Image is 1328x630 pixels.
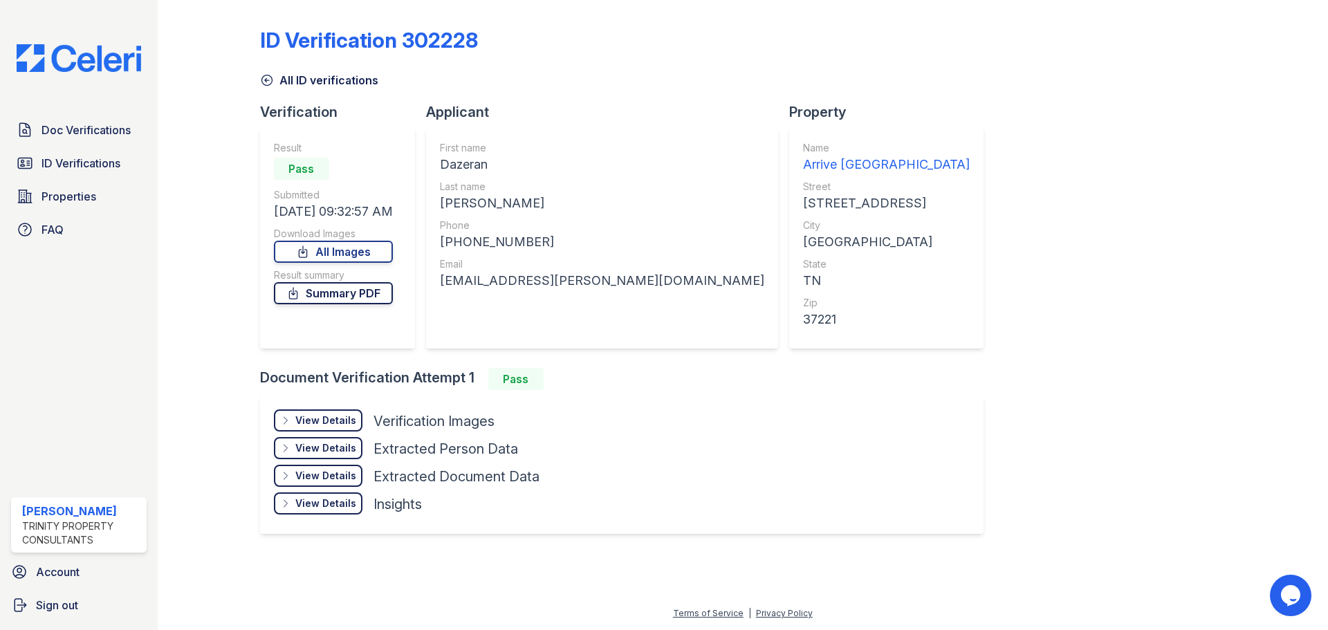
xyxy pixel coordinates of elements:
div: Download Images [274,227,393,241]
a: All Images [274,241,393,263]
span: Properties [41,188,96,205]
div: Arrive [GEOGRAPHIC_DATA] [803,155,970,174]
div: [PERSON_NAME] [440,194,764,213]
div: Trinity Property Consultants [22,519,141,547]
div: 37221 [803,310,970,329]
a: Account [6,558,152,586]
div: Extracted Document Data [373,467,539,486]
div: [EMAIL_ADDRESS][PERSON_NAME][DOMAIN_NAME] [440,271,764,290]
a: Doc Verifications [11,116,147,144]
div: [PHONE_NUMBER] [440,232,764,252]
div: Extracted Person Data [373,439,518,458]
iframe: chat widget [1270,575,1314,616]
div: [DATE] 09:32:57 AM [274,202,393,221]
div: Phone [440,219,764,232]
div: [STREET_ADDRESS] [803,194,970,213]
div: Submitted [274,188,393,202]
div: Last name [440,180,764,194]
div: View Details [295,441,356,455]
div: [PERSON_NAME] [22,503,141,519]
div: | [748,608,751,618]
div: First name [440,141,764,155]
a: Name Arrive [GEOGRAPHIC_DATA] [803,141,970,174]
a: ID Verifications [11,149,147,177]
div: Email [440,257,764,271]
a: FAQ [11,216,147,243]
a: Sign out [6,591,152,619]
div: View Details [295,497,356,510]
div: ID Verification 302228 [260,28,478,53]
div: Zip [803,296,970,310]
div: Document Verification Attempt 1 [260,368,995,390]
div: TN [803,271,970,290]
div: State [803,257,970,271]
div: Result [274,141,393,155]
div: Street [803,180,970,194]
a: All ID verifications [260,72,378,89]
div: Property [789,102,995,122]
div: Insights [373,494,422,514]
div: Pass [488,368,544,390]
div: Applicant [426,102,789,122]
span: FAQ [41,221,64,238]
div: Result summary [274,268,393,282]
a: Terms of Service [673,608,744,618]
div: View Details [295,469,356,483]
div: Verification [260,102,426,122]
div: [GEOGRAPHIC_DATA] [803,232,970,252]
span: ID Verifications [41,155,120,172]
div: Dazeran [440,155,764,174]
div: City [803,219,970,232]
span: Doc Verifications [41,122,131,138]
a: Summary PDF [274,282,393,304]
div: Pass [274,158,329,180]
span: Account [36,564,80,580]
div: View Details [295,414,356,427]
a: Privacy Policy [756,608,813,618]
img: CE_Logo_Blue-a8612792a0a2168367f1c8372b55b34899dd931a85d93a1a3d3e32e68fde9ad4.png [6,44,152,72]
span: Sign out [36,597,78,613]
div: Name [803,141,970,155]
a: Properties [11,183,147,210]
div: Verification Images [373,411,495,431]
